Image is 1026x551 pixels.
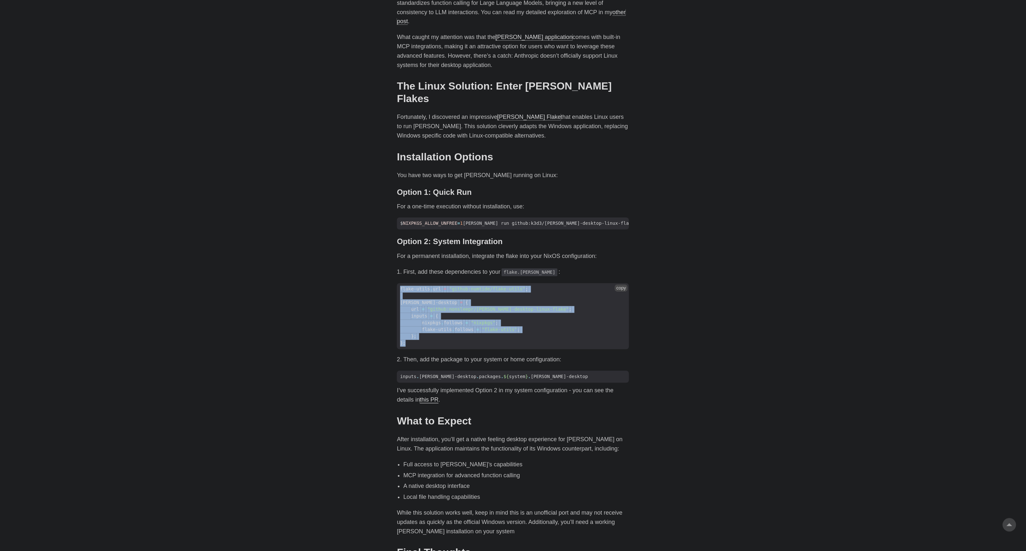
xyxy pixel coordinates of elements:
p: Fortunately, I discovered an impressive that enables Linux users to run [PERSON_NAME]. This solut... [397,112,629,140]
span: "github:numtide/flake-utils" [449,287,526,292]
span: }; [400,341,406,346]
span: [PERSON_NAME]-desktop [400,300,457,305]
span: = [466,320,468,326]
span: follows [444,320,463,326]
h3: Option 1: Quick Run [397,188,629,197]
button: copy [615,285,628,292]
a: this PR [420,397,439,403]
span: = [457,221,460,226]
p: While this solution works well, keep in mind this is an unofficial port and may not receive updat... [397,508,629,536]
span: . [417,374,419,379]
p: After installation, you’ll get a native feeling desktop experience for [PERSON_NAME] on Linux. Th... [397,435,629,454]
li: Local file handling capabilities [403,493,629,502]
span: $ [PERSON_NAME] run github:k3d3/[PERSON_NAME]-desktop-linux-flake --impure [397,220,662,227]
span: { [466,300,468,305]
span: . [477,374,479,379]
span: . [441,320,444,326]
span: = [422,307,425,312]
span: follows [455,327,474,332]
span: nixpkgs [422,320,441,326]
a: [PERSON_NAME] application [496,34,573,40]
span: = [444,287,446,292]
p: What caught my attention was that the comes with built-in MCP integrations, making it an attracti... [397,33,629,70]
span: } [526,374,528,379]
span: url [411,307,419,312]
span: . [501,374,504,379]
span: ; [526,287,528,292]
span: = [460,300,463,305]
span: system [509,374,526,379]
li: Full access to [PERSON_NAME]’s capabilities [403,460,629,470]
span: flake-utils [400,287,430,292]
span: url [433,287,441,292]
p: For a permanent installation, integrate the flake into your NixOS configuration: [397,252,629,261]
span: . [528,374,531,379]
h2: The Linux Solution: Enter [PERSON_NAME] Flakes [397,80,629,105]
a: go to top [1003,518,1016,532]
span: ; [517,327,520,332]
span: "github:nonsleepr/[PERSON_NAME]-desktop-linux-flake" [428,307,569,312]
p: I’ve successfully implemented Option 2 in my system configuration - you can see the details in . [397,386,629,405]
li: A native desktop interface [403,482,629,491]
h2: Installation Options [397,151,629,163]
span: = [477,327,479,332]
h2: What to Expect [397,415,629,427]
span: ${ [504,374,509,379]
li: MCP integration for advanced function calling [403,471,629,480]
span: { [436,314,438,319]
li: Then, add the package to your system or home configuration: [403,355,629,365]
span: ; [496,320,498,326]
span: "nixpkgs" [471,320,496,326]
span: = [430,314,433,319]
span: . [430,287,433,292]
span: . [452,327,455,332]
h3: Option 2: System Integration [397,237,629,247]
span: packages [479,374,501,379]
span: NIXPKGS_ALLOW_UNFREE [403,221,457,226]
span: "flake-utils" [482,327,517,332]
span: 1 [460,221,463,226]
span: [PERSON_NAME]-desktop [531,374,588,379]
li: First, add these dependencies to your : [403,268,629,277]
span: flake-utils [422,327,452,332]
span: inputs [400,374,417,379]
span: inputs [411,314,428,319]
p: For a one-time execution without installation, use: [397,202,629,212]
span: [PERSON_NAME]-desktop [419,374,476,379]
span: }; [411,334,417,339]
a: [PERSON_NAME] Flake [498,114,561,120]
span: ; [569,307,572,312]
p: You have two ways to get [PERSON_NAME] running on Linux: [397,171,629,180]
code: flake.[PERSON_NAME] [502,269,557,276]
